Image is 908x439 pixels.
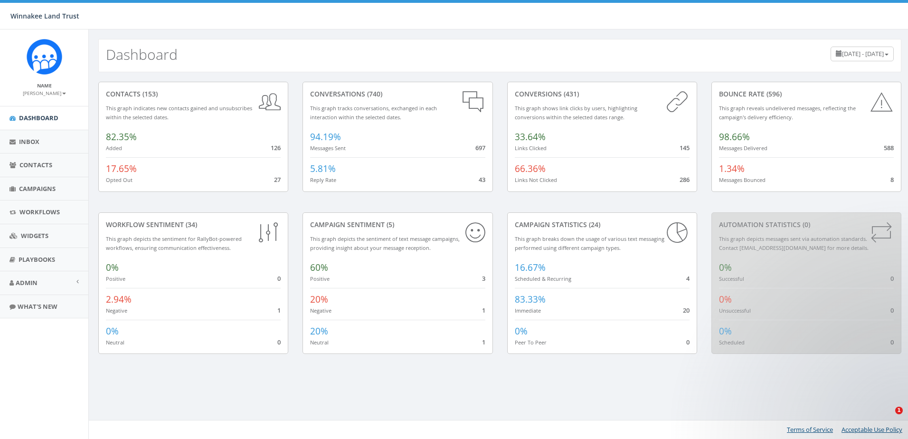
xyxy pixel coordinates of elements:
small: Neutral [310,339,329,346]
span: 697 [475,143,485,152]
span: 0% [515,325,528,337]
span: Contacts [19,161,52,169]
small: This graph depicts the sentiment of text message campaigns, providing insight about your message ... [310,235,460,251]
small: This graph depicts the sentiment for RallyBot-powered workflows, ensuring communication effective... [106,235,242,251]
small: This graph tracks conversations, exchanged in each interaction within the selected dates. [310,105,437,121]
span: (24) [587,220,600,229]
small: Immediate [515,307,541,314]
span: 27 [274,175,281,184]
span: What's New [18,302,57,311]
span: Admin [16,278,38,287]
span: 145 [680,143,690,152]
span: 60% [310,261,328,274]
div: contacts [106,89,281,99]
span: (431) [562,89,579,98]
span: 0 [277,274,281,283]
small: Name [37,82,52,89]
span: 43 [479,175,485,184]
span: 17.65% [106,162,137,175]
small: Negative [310,307,331,314]
span: (153) [141,89,158,98]
span: 0 [686,338,690,346]
span: 94.19% [310,131,341,143]
small: Positive [106,275,125,282]
span: 2.94% [106,293,132,305]
small: Unsuccessful [719,307,751,314]
span: (0) [801,220,810,229]
span: 286 [680,175,690,184]
span: (596) [765,89,782,98]
small: Successful [719,275,744,282]
span: 20 [683,306,690,315]
span: Winnakee Land Trust [10,11,79,20]
span: 66.36% [515,162,546,175]
span: 0% [719,293,732,305]
small: Reply Rate [310,176,336,183]
span: 20% [310,293,328,305]
small: Scheduled & Recurring [515,275,571,282]
a: Terms of Service [787,425,833,434]
small: Messages Bounced [719,176,766,183]
small: Opted Out [106,176,132,183]
div: Automation Statistics [719,220,894,229]
img: Rally_Corp_Icon.png [27,39,62,75]
div: conversions [515,89,690,99]
span: 1 [277,306,281,315]
span: (34) [184,220,197,229]
div: Workflow Sentiment [106,220,281,229]
span: 83.33% [515,293,546,305]
small: Links Not Clicked [515,176,557,183]
span: 4 [686,274,690,283]
span: 0% [106,261,119,274]
span: Playbooks [19,255,55,264]
small: This graph shows link clicks by users, highlighting conversions within the selected dates range. [515,105,637,121]
span: 0 [890,338,894,346]
span: 16.67% [515,261,546,274]
small: Neutral [106,339,124,346]
span: 0% [719,325,732,337]
span: Widgets [21,231,48,240]
span: 588 [884,143,894,152]
span: 126 [271,143,281,152]
span: 1.34% [719,162,745,175]
a: [PERSON_NAME] [23,88,66,97]
small: Scheduled [719,339,745,346]
span: 0% [719,261,732,274]
small: Messages Sent [310,144,346,152]
div: conversations [310,89,485,99]
span: 1 [482,306,485,315]
span: [DATE] - [DATE] [842,49,884,58]
span: 0 [890,274,894,283]
span: Campaigns [19,184,56,193]
span: (5) [385,220,394,229]
small: Negative [106,307,127,314]
span: Inbox [19,137,39,146]
small: Links Clicked [515,144,547,152]
a: Acceptable Use Policy [842,425,902,434]
small: Messages Delivered [719,144,767,152]
small: This graph reveals undelivered messages, reflecting the campaign's delivery efficiency. [719,105,856,121]
div: Bounce Rate [719,89,894,99]
small: This graph breaks down the usage of various text messaging performed using different campaign types. [515,235,664,251]
div: Campaign Statistics [515,220,690,229]
iframe: Intercom live chat [876,407,899,429]
span: 82.35% [106,131,137,143]
small: [PERSON_NAME] [23,90,66,96]
span: 1 [895,407,903,414]
span: 0 [890,306,894,315]
span: Workflows [19,208,60,216]
span: 3 [482,274,485,283]
span: 0 [277,338,281,346]
span: 8 [890,175,894,184]
span: (740) [365,89,382,98]
span: 33.64% [515,131,546,143]
small: Added [106,144,122,152]
span: 5.81% [310,162,336,175]
small: This graph depicts messages sent via automation standards. Contact [EMAIL_ADDRESS][DOMAIN_NAME] f... [719,235,869,251]
small: This graph indicates new contacts gained and unsubscribes within the selected dates. [106,105,252,121]
small: Peer To Peer [515,339,547,346]
span: 98.66% [719,131,750,143]
div: Campaign Sentiment [310,220,485,229]
span: 1 [482,338,485,346]
span: 20% [310,325,328,337]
